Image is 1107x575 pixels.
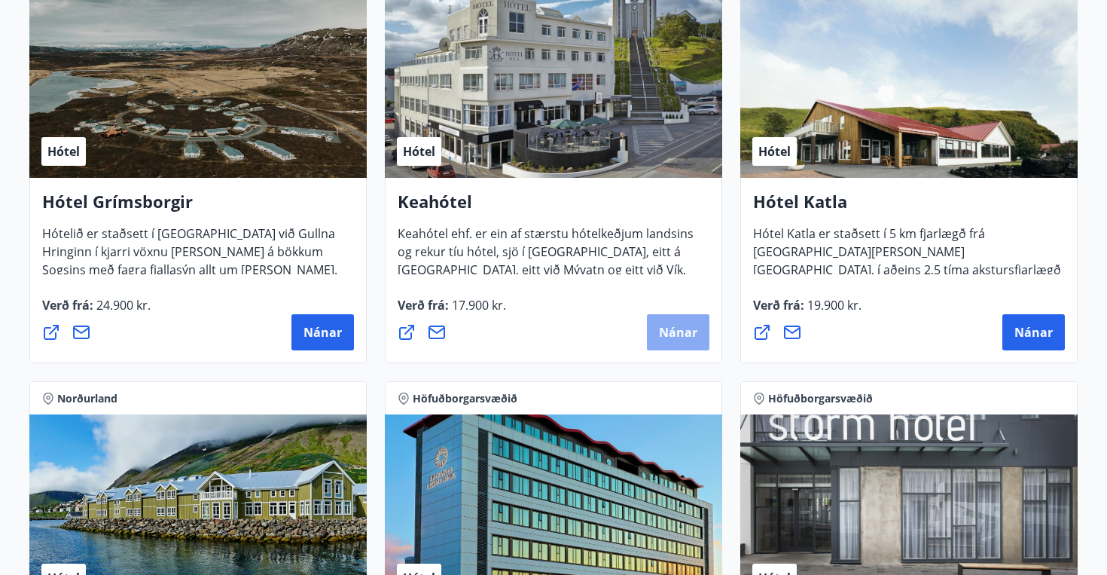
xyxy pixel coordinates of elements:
[291,314,354,350] button: Nánar
[1002,314,1065,350] button: Nánar
[753,297,862,326] span: Verð frá :
[47,143,80,160] span: Hótel
[57,391,117,406] span: Norðurland
[398,297,506,326] span: Verð frá :
[93,297,151,313] span: 24.900 kr.
[403,143,435,160] span: Hótel
[449,297,506,313] span: 17.900 kr.
[753,190,1065,225] h4: Hótel Katla
[42,225,337,326] span: Hótelið er staðsett í [GEOGRAPHIC_DATA] við Gullna Hringinn í kjarri vöxnu [PERSON_NAME] á bökkum...
[647,314,709,350] button: Nánar
[1014,324,1053,341] span: Nánar
[659,324,697,341] span: Nánar
[42,190,354,225] h4: Hótel Grímsborgir
[398,225,694,326] span: Keahótel ehf. er ein af stærstu hótelkeðjum landsins og rekur tíu hótel, sjö í [GEOGRAPHIC_DATA],...
[804,297,862,313] span: 19.900 kr.
[758,143,791,160] span: Hótel
[42,297,151,326] span: Verð frá :
[413,391,517,406] span: Höfuðborgarsvæðið
[753,225,1061,308] span: Hótel Katla er staðsett í 5 km fjarlægð frá [GEOGRAPHIC_DATA][PERSON_NAME][GEOGRAPHIC_DATA], í að...
[768,391,873,406] span: Höfuðborgarsvæðið
[398,190,709,225] h4: Keahótel
[303,324,342,341] span: Nánar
